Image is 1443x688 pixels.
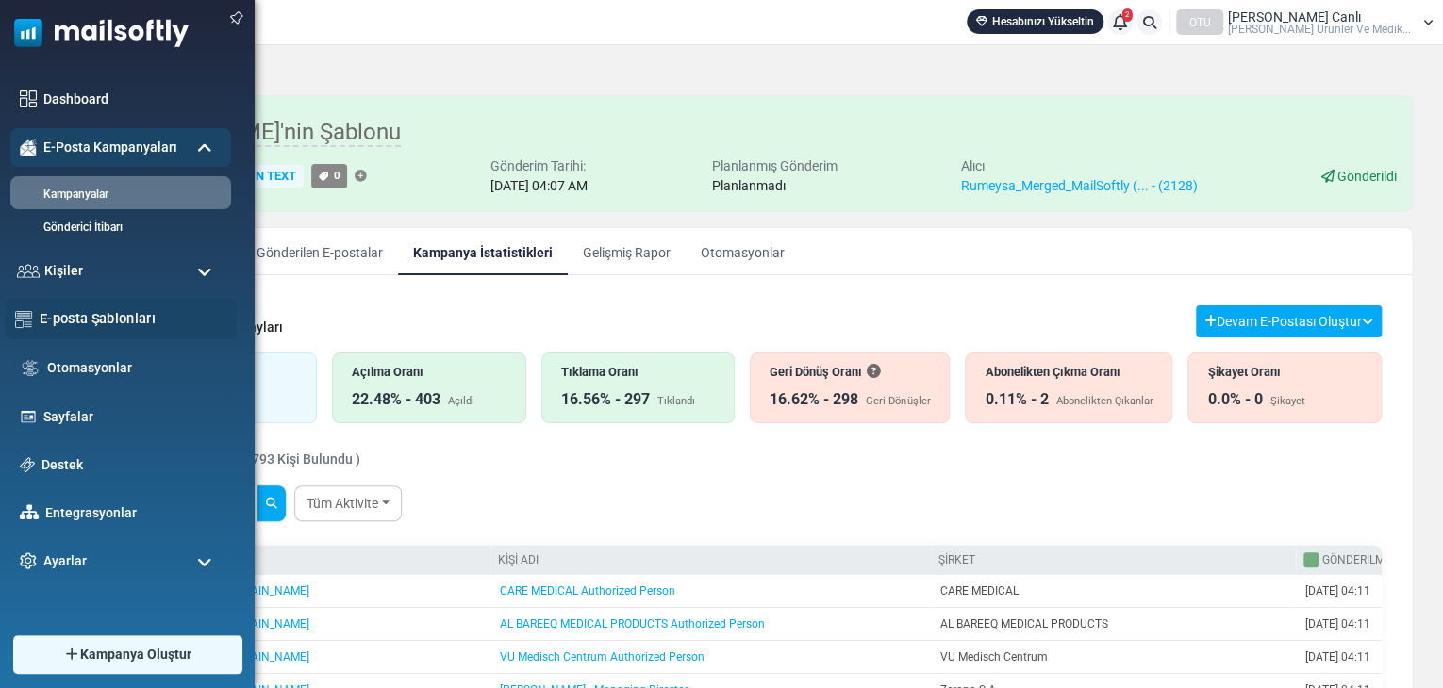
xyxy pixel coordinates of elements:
i: Bir e-posta alıcısına ulaşamadığında geri döner. Bu, dolu bir gelen kutusu nedeniyle geçici olara... [867,365,880,378]
img: settings-icon.svg [20,552,37,569]
a: Sayfalar [43,407,222,427]
img: workflow.svg [20,357,41,379]
a: Destek [41,455,222,475]
span: ( 1793 Kişi Bulundu ) [237,451,360,467]
a: OTU [PERSON_NAME] Canlı [PERSON_NAME] Urunler Ve Medik... [1176,9,1434,35]
img: contacts-icon.svg [17,264,40,277]
span: [PERSON_NAME] Urunler Ve Medik... [1228,24,1411,35]
div: Tıklandı [657,394,695,410]
span: 0 [334,169,340,182]
td: AL BAREEQ MEDICAL PRODUCTS [931,608,1296,641]
a: Kampanya İstatistikleri [398,228,568,275]
div: Abonelikten Çıkanlar [1055,394,1153,410]
div: [DATE] 04:07 AM [490,176,588,196]
a: Entegrasyonlar [45,503,222,523]
span: Planlanmadı [711,178,785,193]
img: landing_pages.svg [20,408,37,425]
div: Şikayet Oranı [1207,363,1362,381]
div: Tıklama Oranı [561,363,716,381]
a: 2 [1107,9,1133,35]
div: 16.56% - 297 [561,388,650,411]
a: Kampanyalar [10,186,226,203]
a: Otomasyonlar [686,228,800,275]
button: Devam E-Postası Oluştur [1196,305,1382,337]
div: 22.48% - 403 [352,388,440,411]
div: Açılma Oranı [352,363,506,381]
div: 16.62% - 298 [770,388,858,411]
div: Açıldı [448,394,474,410]
td: CARE MEDICAL [931,575,1296,608]
img: support-icon.svg [20,457,35,472]
a: AL BAREEQ MEDICAL PRODUCTS Authorized Person [500,617,765,631]
img: campaigns-icon-active.png [20,139,37,156]
a: CARE MEDICAL Authorized Person [500,584,675,598]
div: OTU [1176,9,1223,35]
a: Etiket Ekle [355,171,367,183]
a: Dashboard [43,90,222,109]
img: email-templates-icon.svg [15,310,33,328]
div: Şikayet [1269,394,1304,410]
div: Geri Dönüş Oranı [770,363,930,381]
a: VU Medisch Centrum Authorized Person [500,650,705,663]
a: Tüm Aktivite [294,485,402,521]
div: Alıcı [961,156,1198,176]
a: E-posta Şablonları [40,308,226,329]
a: Gönderici İtibarı [10,219,226,236]
a: Gönderilme Zamanı [1322,553,1436,566]
a: Kişi Adı [498,553,539,566]
div: Geri Dönüşler [866,394,930,410]
a: 0 [311,164,347,188]
span: [PERSON_NAME] Canlı [1228,10,1361,24]
span: Gönderildi [1337,169,1397,184]
div: 0.0% - 0 [1207,388,1262,411]
span: Kişiler [44,261,83,281]
a: Gelişmiş Rapor [568,228,686,275]
a: Hesabınızı Yükseltin [967,9,1103,34]
div: 0.11% - 2 [985,388,1048,411]
div: Plain Text [222,165,304,188]
a: Rumeysa_Merged_MailSoftly (... - (2128) [961,178,1198,193]
span: Kampanya Oluştur [80,645,191,664]
a: Otomasyonlar [47,358,222,378]
a: Şirket [938,553,975,566]
img: dashboard-icon.svg [20,90,37,107]
a: Gönderilen E-postalar [241,228,398,275]
div: Abonelikten Çıkma Oranı [985,363,1153,381]
div: Planlanmış Gönderim [711,156,837,176]
div: Gönderim Tarihi: [490,156,588,176]
span: Ayarlar [43,551,87,571]
span: 2 [1122,8,1133,22]
span: E-Posta Kampanyaları [43,138,177,157]
td: VU Medisch Centrum [931,641,1296,674]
